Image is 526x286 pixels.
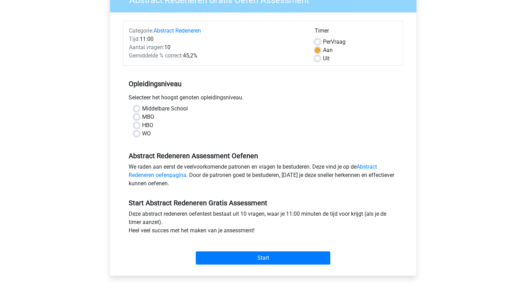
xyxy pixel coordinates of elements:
label: Aan [323,46,333,54]
span: Gemiddelde % correct: [129,52,183,59]
div: 11:00 [124,35,310,43]
label: Middelbare School [142,105,188,113]
div: Deze abstract redeneren oefentest bestaat uit 10 vragen, waar je 11:00 minuten de tijd voor krijg... [123,210,403,238]
div: Selecteer het hoogst genoten opleidingsniveau. [123,93,403,105]
span: Categorie: [129,27,154,34]
h5: Abstract Redeneren Assessment Oefenen [129,152,398,160]
h5: Opleidingsniveau [129,77,398,91]
div: 10 [124,43,310,52]
div: Timer [315,27,397,38]
label: HBO [142,121,153,129]
label: Vraag [323,38,345,46]
div: 45,2% [124,52,310,60]
label: MBO [142,113,154,121]
input: Start [196,251,330,265]
a: Abstract Redeneren [154,27,201,34]
div: We raden aan eerst de veelvoorkomende patronen en vragen te bestuderen. Deze vind je op de . Door... [123,163,403,190]
span: Tijd: [129,36,140,42]
label: WO [142,129,151,138]
span: Aantal vragen: [129,44,164,51]
label: Uit [323,54,330,63]
h5: Start Abstract Redeneren Gratis Assessment [129,199,398,207]
span: Per [323,38,331,45]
